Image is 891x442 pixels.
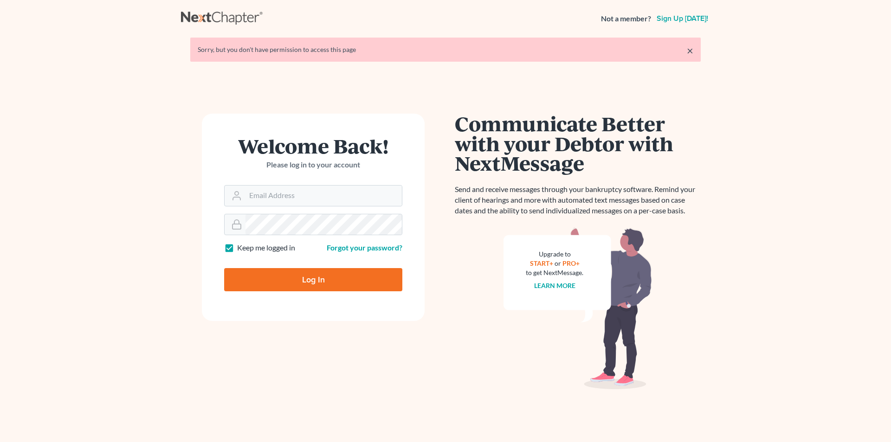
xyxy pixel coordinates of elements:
div: to get NextMessage. [526,268,583,277]
div: Upgrade to [526,250,583,259]
img: nextmessage_bg-59042aed3d76b12b5cd301f8e5b87938c9018125f34e5fa2b7a6b67550977c72.svg [504,227,652,390]
a: PRO+ [562,259,580,267]
span: or [555,259,561,267]
a: Sign up [DATE]! [655,15,710,22]
h1: Communicate Better with your Debtor with NextMessage [455,114,701,173]
a: Learn more [534,282,575,289]
strong: Not a member? [601,13,651,24]
input: Log In [224,268,402,291]
h1: Welcome Back! [224,136,402,156]
p: Please log in to your account [224,160,402,170]
p: Send and receive messages through your bankruptcy software. Remind your client of hearings and mo... [455,184,701,216]
div: Sorry, but you don't have permission to access this page [198,45,693,54]
label: Keep me logged in [237,243,295,253]
a: START+ [530,259,553,267]
a: × [687,45,693,56]
a: Forgot your password? [327,243,402,252]
input: Email Address [245,186,402,206]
